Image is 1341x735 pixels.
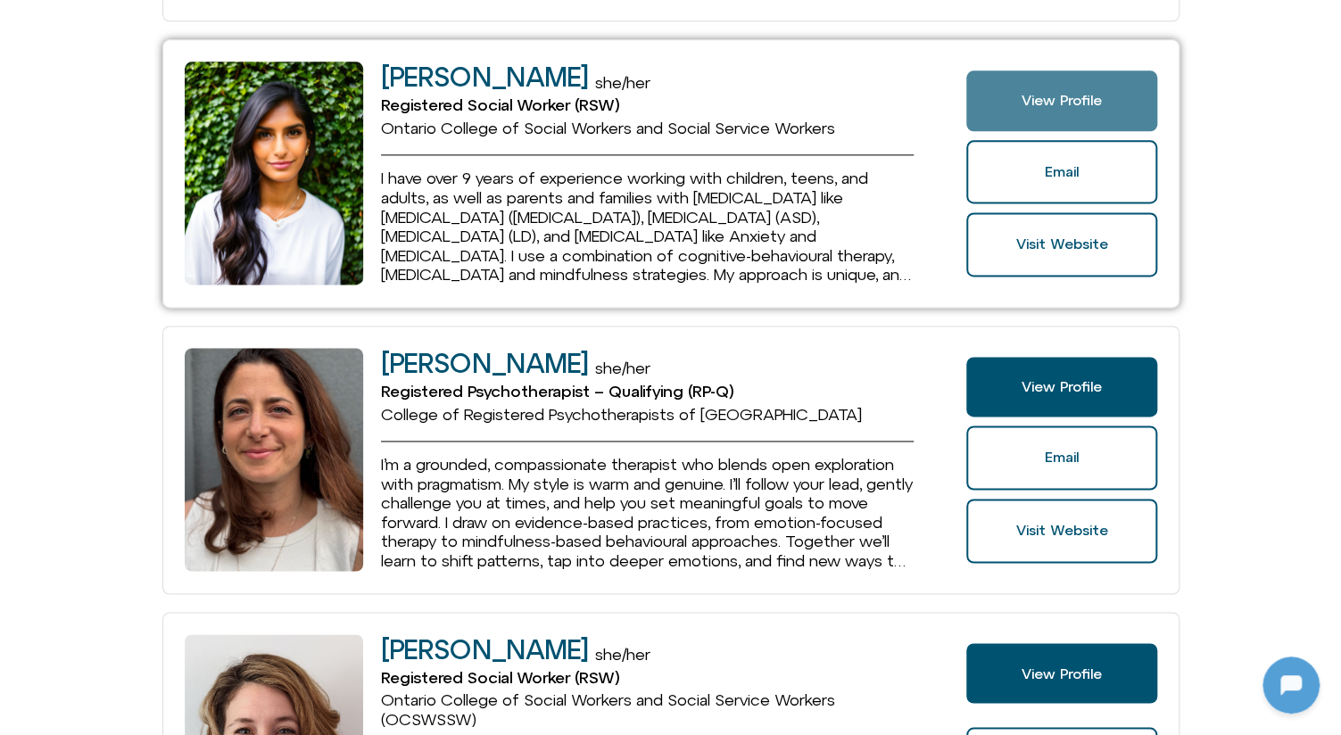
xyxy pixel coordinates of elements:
[281,8,311,38] svg: Restart Conversation Button
[4,439,29,464] img: N5FCcHC.png
[966,643,1156,704] a: View Profile
[595,359,650,377] span: she/her
[4,512,29,537] img: N5FCcHC.png
[966,499,1156,563] a: Website
[1022,379,1102,395] span: View Profile
[4,228,29,253] img: N5FCcHC.png
[381,382,733,401] span: Registered Psychotherapist – Qualifying (RP-Q)
[4,61,29,86] img: N5FCcHC.png
[51,328,319,457] p: It seems like playing Xbox after school has become a habit for you. If you could swap that habit ...
[381,405,862,424] span: College of Registered Psychotherapists of [GEOGRAPHIC_DATA]
[311,8,342,38] svg: Close Chatbot Button
[381,119,835,137] span: Ontario College of Social Workers and Social Service Workers
[595,644,650,663] span: she/her
[51,487,319,530] p: Looks like you stepped away. No rush—just message me when you're ready!
[595,73,650,92] span: she/her
[153,109,338,130] p: too much xbox after school
[1022,93,1102,109] span: View Profile
[1262,657,1320,714] iframe: Botpress
[381,169,915,285] p: I have over 9 years of experience working with children, teens, and adults, as well as parents an...
[4,4,352,42] button: Expand Header Button
[1022,665,1102,681] span: View Profile
[966,425,1156,490] a: Email
[16,9,45,37] img: N5FCcHC.png
[381,62,588,92] h2: [PERSON_NAME]
[1045,164,1079,180] span: Email
[381,667,619,686] span: Registered Social Worker (RSW)
[305,569,334,598] svg: Voice Input Button
[381,95,619,114] span: Registered Social Worker (RSW)
[381,634,588,664] h2: [PERSON_NAME]
[966,140,1156,204] a: Email
[1015,523,1107,539] span: Visit Website
[1045,450,1079,466] span: Email
[381,690,835,728] span: Ontario College of Social Workers and Social Service Workers (OCSWSSW)
[53,12,274,35] h2: [DOMAIN_NAME]
[381,455,915,571] p: I’m a grounded, compassionate therapist who blends open exploration with pragmatism. My style is ...
[51,161,319,246] p: Understood. After school, what tends to make you reach for the Xbox? Is it tied to a feeling, a s...
[1015,236,1107,252] span: Visit Website
[381,349,588,378] h2: [PERSON_NAME]
[966,70,1156,131] a: View Profile
[30,574,277,592] textarea: Message Input
[966,212,1156,277] a: Website
[292,277,338,298] p: routine
[966,357,1156,417] a: View Profile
